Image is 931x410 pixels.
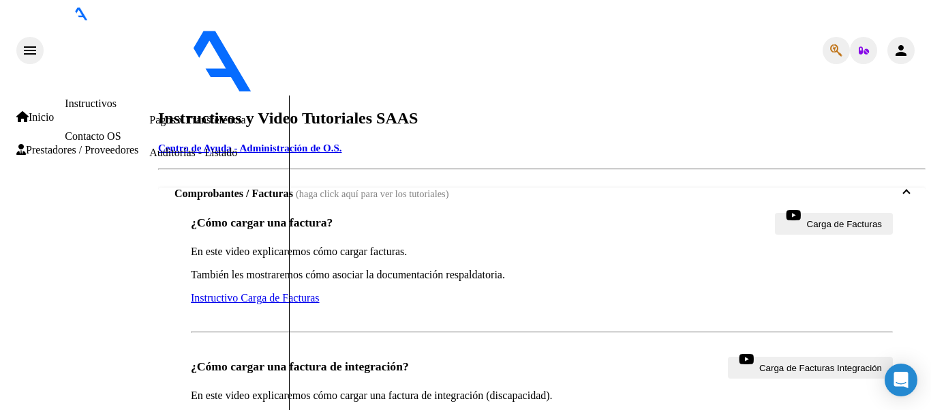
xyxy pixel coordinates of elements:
span: Carga de Facturas Integración [759,360,882,377]
h3: ¿Cómo cargar una factura de integración? [191,360,409,374]
a: Contacto OS [65,130,121,142]
img: Logo SAAS [44,20,367,93]
p: También les mostraremos cómo asociar la documentación respaldatoria. [191,269,893,281]
a: Instructivo Carga de Facturas [191,292,320,304]
a: Auditorías - Listado [149,147,237,158]
mat-icon: menu [22,42,38,59]
mat-icon: person [893,42,909,59]
button: Carga de Facturas Integración [728,357,893,379]
mat-expansion-panel-header: Comprobantes / Facturas (haga click aquí para ver los tutoriales) [158,188,926,200]
p: En este video explicaremos cómo cargar facturas. [191,246,893,258]
p: En este video explicaremos cómo cargar una factura de integración (discapacidad). [191,390,893,402]
a: Prestadores / Proveedores [16,144,138,156]
div: Open Intercom Messenger [885,364,917,396]
span: (haga click aquí para ver los tutoriales) [296,188,449,200]
a: Instructivos [65,98,117,109]
span: - ospic [367,83,399,95]
a: Inicio [16,111,54,123]
span: Carga de Facturas [807,216,882,233]
h2: Instructivos y Video Tutoriales SAAS [158,109,926,128]
span: - SPILJ [PERSON_NAME] [PERSON_NAME] [399,83,611,95]
button: Carga de Facturas [775,213,893,235]
a: Pagos x Transferencia [149,114,245,126]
